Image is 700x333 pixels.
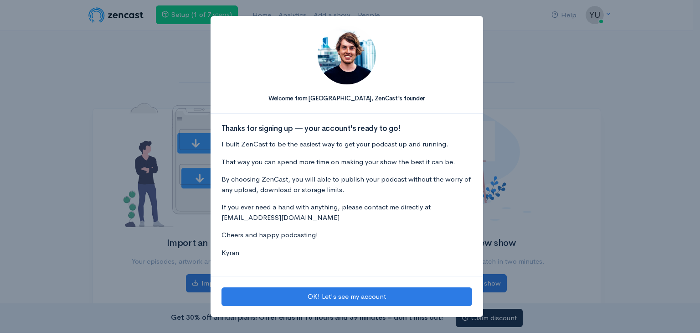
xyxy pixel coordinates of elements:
[221,174,472,195] p: By choosing ZenCast, you will able to publish your podcast without the worry of any upload, downl...
[221,230,472,240] p: Cheers and happy podcasting!
[221,157,472,167] p: That way you can spend more time on making your show the best it can be.
[221,125,472,133] h3: Thanks for signing up — your account's ready to go!
[669,302,691,324] iframe: gist-messenger-bubble-iframe
[221,287,472,306] button: OK! Let's see my account
[221,202,472,223] p: If you ever need a hand with anything, please contact me directly at [EMAIL_ADDRESS][DOMAIN_NAME]
[221,95,472,102] h5: Welcome from [GEOGRAPHIC_DATA], ZenCast's founder
[221,139,472,150] p: I built ZenCast to be the easiest way to get your podcast up and running.
[221,248,472,258] p: Kyran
